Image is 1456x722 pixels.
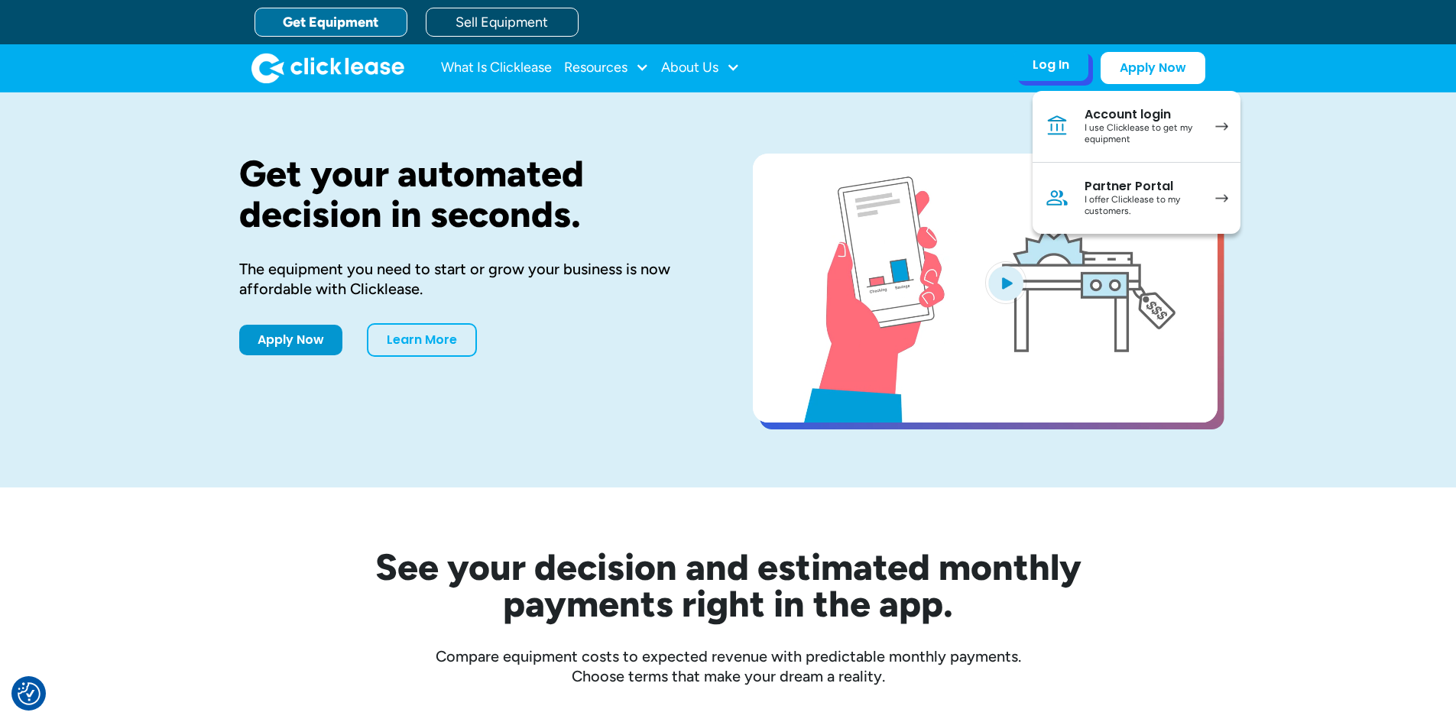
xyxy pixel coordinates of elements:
nav: Log In [1033,91,1240,234]
button: Consent Preferences [18,682,41,705]
div: Log In [1033,57,1069,73]
a: Sell Equipment [426,8,579,37]
img: arrow [1215,194,1228,202]
a: Partner PortalI offer Clicklease to my customers. [1033,163,1240,234]
img: Blue play button logo on a light blue circular background [985,261,1026,304]
div: Partner Portal [1085,179,1200,194]
a: home [251,53,404,83]
div: About Us [661,53,740,83]
h1: Get your automated decision in seconds. [239,154,704,235]
img: Bank icon [1045,114,1069,138]
a: Apply Now [1101,52,1205,84]
a: Learn More [367,323,477,357]
img: arrow [1215,122,1228,131]
a: open lightbox [753,154,1218,423]
a: Account loginI use Clicklease to get my equipment [1033,91,1240,163]
a: What Is Clicklease [441,53,552,83]
div: Resources [564,53,649,83]
div: Compare equipment costs to expected revenue with predictable monthly payments. Choose terms that ... [239,646,1218,686]
img: Person icon [1045,186,1069,210]
a: Apply Now [239,325,342,355]
a: Get Equipment [255,8,407,37]
div: The equipment you need to start or grow your business is now affordable with Clicklease. [239,259,704,299]
div: I use Clicklease to get my equipment [1085,122,1200,146]
img: Clicklease logo [251,53,404,83]
div: Account login [1085,107,1200,122]
img: Revisit consent button [18,682,41,705]
h2: See your decision and estimated monthly payments right in the app. [300,549,1156,622]
div: I offer Clicklease to my customers. [1085,194,1200,218]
